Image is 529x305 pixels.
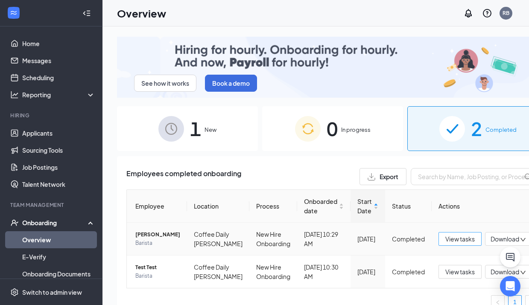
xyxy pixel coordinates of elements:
a: Onboarding Documents [22,265,95,282]
td: New Hire Onboarding [249,223,297,256]
button: ChatActive [500,247,520,267]
td: New Hire Onboarding [249,256,297,288]
div: Hiring [10,112,94,119]
a: Sourcing Tools [22,142,95,159]
a: Job Postings [22,159,95,176]
svg: QuestionInfo [482,8,492,18]
button: Export [359,168,406,185]
td: Coffee Daily [PERSON_NAME] [187,256,249,288]
div: RB [503,9,509,17]
div: Onboarding [22,218,88,227]
div: [DATE] [357,234,378,244]
span: 1 [190,114,201,143]
svg: UserCheck [10,218,19,227]
span: Start Date [357,197,372,215]
div: [DATE] 10:29 AM [304,229,344,248]
div: Open Intercom Messenger [500,276,520,296]
a: Messages [22,52,95,69]
a: Applicants [22,125,95,142]
span: Download [491,235,519,244]
th: Process [249,190,297,223]
div: Completed [392,234,425,244]
button: View tasks [438,232,482,246]
a: Home [22,35,95,52]
span: In progress [341,125,371,134]
div: [DATE] [357,267,378,276]
button: See how it works [134,75,196,92]
span: Barista [135,239,180,247]
span: left [495,300,500,305]
span: [PERSON_NAME] [135,230,180,239]
div: Reporting [22,90,96,99]
svg: Settings [10,288,19,296]
span: 2 [471,114,482,143]
span: Onboarded date [304,197,337,215]
button: View tasks [438,265,482,279]
svg: WorkstreamLogo [9,9,18,17]
span: Export [380,174,398,180]
span: New [205,125,216,134]
th: Employee [127,190,187,223]
th: Location [187,190,249,223]
div: Switch to admin view [22,288,82,296]
div: Completed [392,267,425,276]
td: Coffee Daily [PERSON_NAME] [187,223,249,256]
div: [DATE] 10:30 AM [304,262,344,281]
span: Employees completed onboarding [126,168,241,185]
span: down [520,237,526,243]
button: Book a demo [205,75,257,92]
span: View tasks [445,234,475,244]
th: Onboarded date [297,190,351,223]
a: Overview [22,231,95,248]
span: Test Test [135,263,180,272]
th: Status [385,190,432,223]
span: View tasks [445,267,475,276]
svg: Collapse [82,9,91,17]
span: Completed [485,125,517,134]
a: Talent Network [22,176,95,193]
span: Download [491,267,519,276]
span: down [520,270,526,276]
span: Barista [135,272,180,280]
a: Scheduling [22,69,95,86]
svg: ChatActive [505,252,515,262]
span: 0 [327,114,338,143]
div: Team Management [10,201,94,209]
a: E-Verify [22,248,95,265]
svg: Analysis [10,90,19,99]
h1: Overview [117,6,166,20]
svg: Notifications [463,8,473,18]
